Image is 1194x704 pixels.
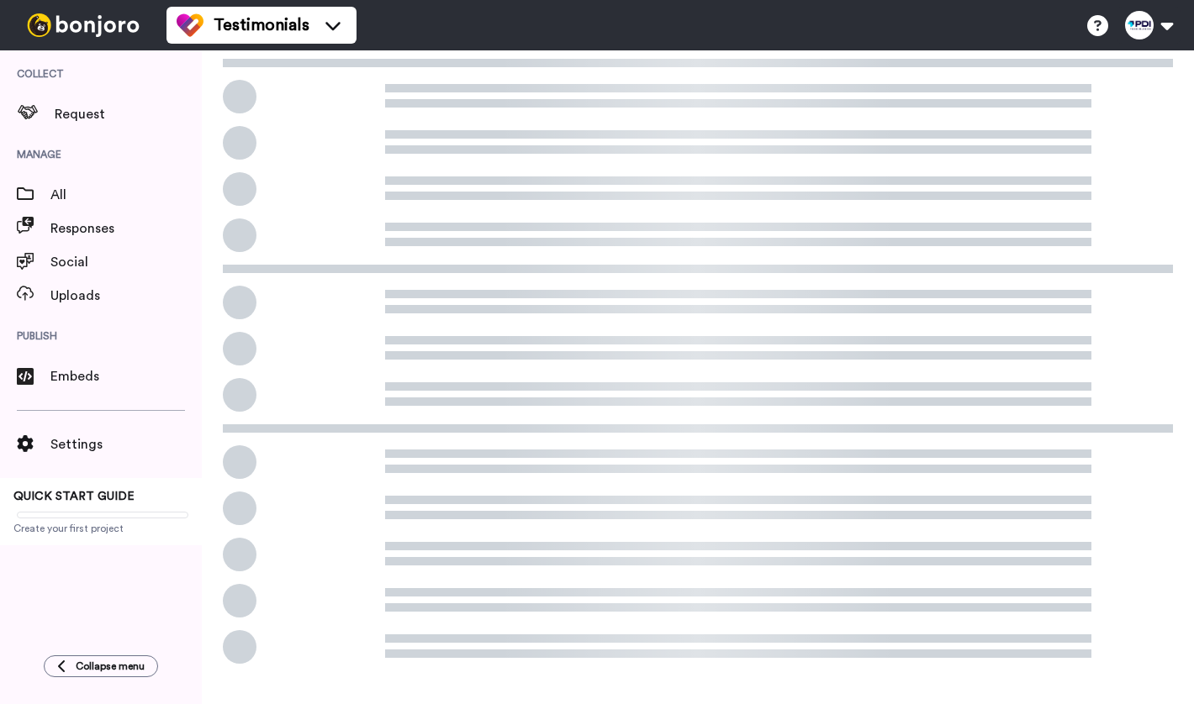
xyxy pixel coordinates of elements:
[20,13,146,37] img: bj-logo-header-white.svg
[214,13,309,37] span: Testimonials
[76,659,145,673] span: Collapse menu
[177,12,203,39] img: tm-color.svg
[50,185,202,205] span: All
[44,655,158,677] button: Collapse menu
[50,434,202,454] span: Settings
[55,104,202,124] span: Request
[50,366,202,386] span: Embeds
[50,218,202,239] span: Responses
[13,522,188,535] span: Create your first project
[50,252,202,272] span: Social
[13,491,135,502] span: QUICK START GUIDE
[50,286,202,306] span: Uploads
